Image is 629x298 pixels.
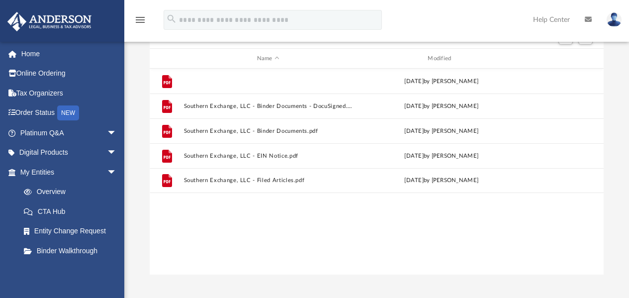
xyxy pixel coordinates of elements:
[357,176,526,185] div: [DATE] by [PERSON_NAME]
[7,83,132,103] a: Tax Organizers
[57,105,79,120] div: NEW
[7,162,132,182] a: My Entitiesarrow_drop_down
[14,261,127,281] a: My Blueprint
[14,182,132,202] a: Overview
[107,162,127,183] span: arrow_drop_down
[134,19,146,26] a: menu
[357,102,526,111] div: [DATE] by [PERSON_NAME]
[150,69,604,275] div: grid
[7,103,132,123] a: Order StatusNEW
[357,127,526,136] div: [DATE] by [PERSON_NAME]
[357,77,526,86] div: [DATE] by [PERSON_NAME]
[7,64,132,84] a: Online Ordering
[183,103,353,109] button: Southern Exchange, LLC - Binder Documents - DocuSigned.pdf
[183,54,352,63] div: Name
[7,123,132,143] a: Platinum Q&Aarrow_drop_down
[166,13,177,24] i: search
[357,54,526,63] div: Modified
[357,152,526,161] div: [DATE] by [PERSON_NAME]
[4,12,94,31] img: Anderson Advisors Platinum Portal
[7,143,132,163] a: Digital Productsarrow_drop_down
[107,123,127,143] span: arrow_drop_down
[134,14,146,26] i: menu
[183,178,353,184] button: Southern Exchange, LLC - Filed Articles.pdf
[154,54,179,63] div: id
[7,44,132,64] a: Home
[14,241,132,261] a: Binder Walkthrough
[183,128,353,134] button: Southern Exchange, LLC - Binder Documents.pdf
[183,78,353,85] button: Southern Exchange, LLC - Binder Documents - DocuSigned (1).pdf
[530,54,600,63] div: id
[14,221,132,241] a: Entity Change Request
[607,12,622,27] img: User Pic
[183,153,353,159] button: Southern Exchange, LLC - EIN Notice.pdf
[14,201,132,221] a: CTA Hub
[107,143,127,163] span: arrow_drop_down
